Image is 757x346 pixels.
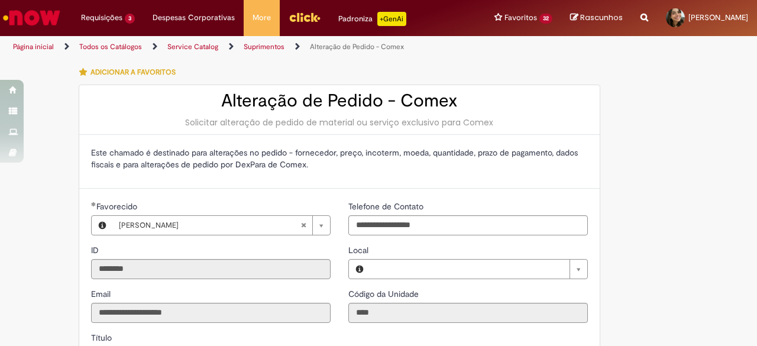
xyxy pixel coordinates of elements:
[338,12,406,26] div: Padroniza
[119,216,300,235] span: [PERSON_NAME]
[504,12,537,24] span: Favoritos
[348,288,421,300] label: Somente leitura - Código da Unidade
[539,14,552,24] span: 32
[310,42,404,51] a: Alteração de Pedido - Comex
[253,12,271,24] span: More
[91,117,588,128] div: Solicitar alteração de pedido de material ou serviço exclusivo para Comex
[377,12,406,26] p: +GenAi
[91,202,96,206] span: Obrigatório Preenchido
[348,303,588,323] input: Código da Unidade
[244,42,284,51] a: Suprimentos
[91,245,101,256] span: Somente leitura - ID
[349,260,370,279] button: Local, Visualizar este registro
[13,42,54,51] a: Página inicial
[96,201,140,212] span: Favorecido, Natiele Fernandes Zanesco
[113,216,330,235] a: [PERSON_NAME]Limpar campo Favorecido
[9,36,496,58] ul: Trilhas de página
[348,201,426,212] span: Telefone de Contato
[91,332,114,344] label: Somente leitura - Título
[348,289,421,299] span: Somente leitura - Código da Unidade
[81,12,122,24] span: Requisições
[295,216,312,235] abbr: Limpar campo Favorecido
[348,245,371,256] span: Local
[79,42,142,51] a: Todos os Catálogos
[289,8,321,26] img: click_logo_yellow_360x200.png
[580,12,623,23] span: Rascunhos
[348,215,588,235] input: Telefone de Contato
[91,244,101,256] label: Somente leitura - ID
[91,303,331,323] input: Email
[91,289,113,299] span: Somente leitura - Email
[153,12,235,24] span: Despesas Corporativas
[1,6,62,30] img: ServiceNow
[90,67,176,77] span: Adicionar a Favoritos
[79,60,182,85] button: Adicionar a Favoritos
[570,12,623,24] a: Rascunhos
[370,260,587,279] a: Limpar campo Local
[91,147,588,170] p: Este chamado é destinado para alterações no pedido - fornecedor, preço, incoterm, moeda, quantida...
[92,216,113,235] button: Favorecido, Visualizar este registro Natiele Fernandes Zanesco
[125,14,135,24] span: 3
[91,288,113,300] label: Somente leitura - Email
[167,42,218,51] a: Service Catalog
[91,91,588,111] h2: Alteração de Pedido - Comex
[91,259,331,279] input: ID
[688,12,748,22] span: [PERSON_NAME]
